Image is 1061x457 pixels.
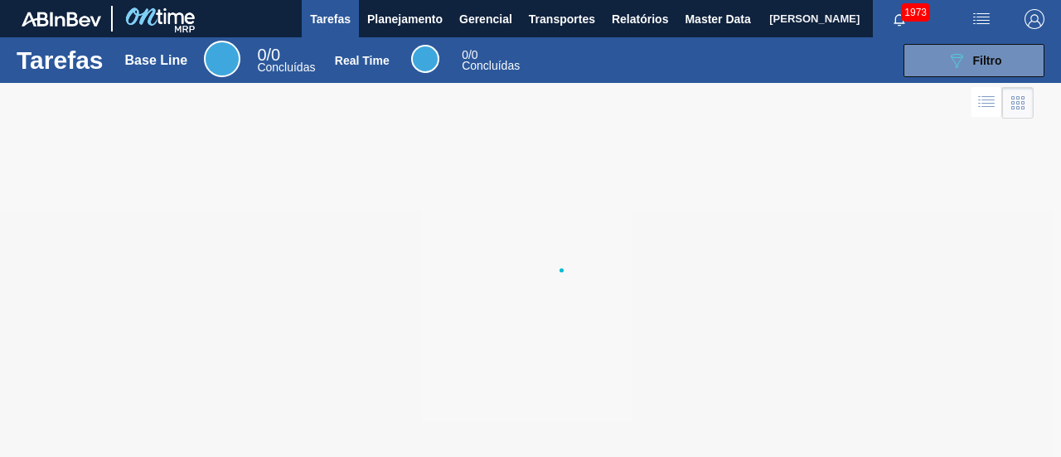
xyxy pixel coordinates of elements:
[411,45,439,73] div: Real Time
[685,9,750,29] span: Master Data
[257,46,280,64] span: / 0
[257,61,315,74] span: Concluídas
[904,44,1044,77] button: Filtro
[901,3,930,22] span: 1973
[462,48,468,61] span: 0
[971,9,991,29] img: userActions
[257,46,266,64] span: 0
[22,12,101,27] img: TNhmsLtSVTkK8tSr43FrP2fwEKptu5GPRR3wAAAABJRU5ErkJggg==
[462,50,520,71] div: Real Time
[459,9,512,29] span: Gerencial
[367,9,443,29] span: Planejamento
[462,59,520,72] span: Concluídas
[310,9,351,29] span: Tarefas
[257,48,315,73] div: Base Line
[125,53,188,68] div: Base Line
[204,41,240,77] div: Base Line
[529,9,595,29] span: Transportes
[462,48,477,61] span: / 0
[335,54,390,67] div: Real Time
[973,54,1002,67] span: Filtro
[612,9,668,29] span: Relatórios
[17,51,104,70] h1: Tarefas
[1025,9,1044,29] img: Logout
[873,7,926,31] button: Notificações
